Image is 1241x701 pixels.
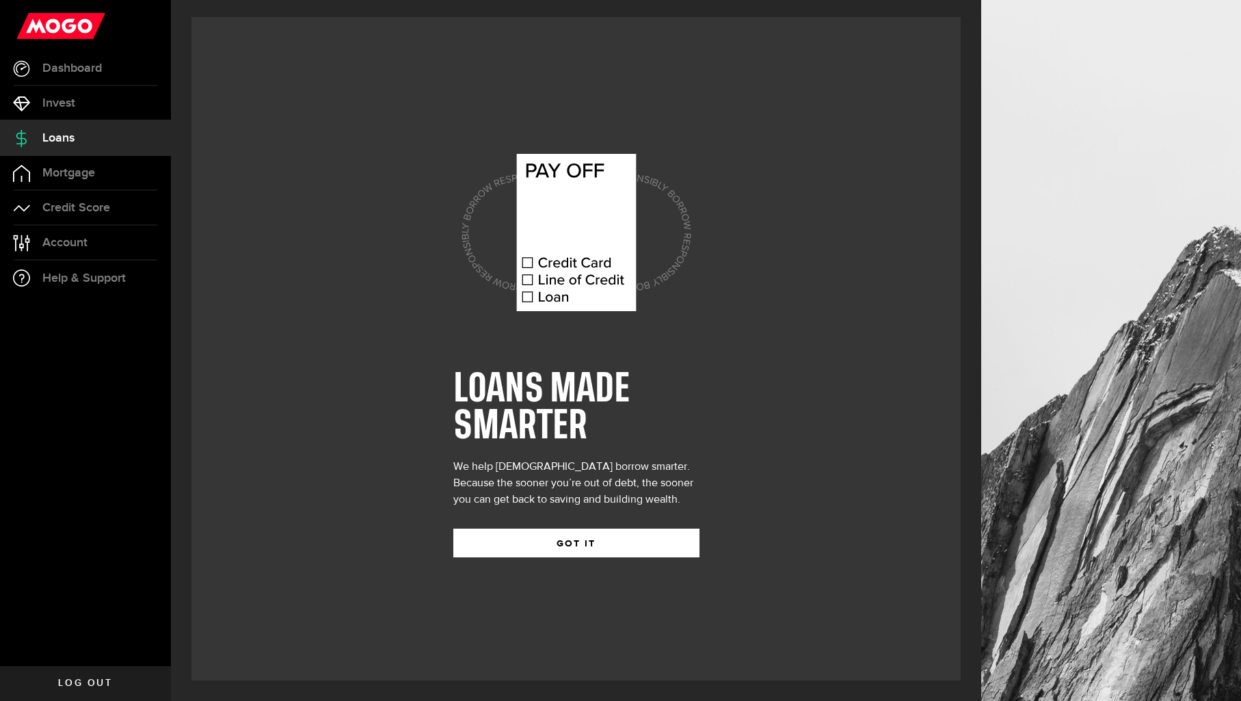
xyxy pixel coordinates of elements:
span: Credit Score [42,202,110,214]
span: Account [42,237,88,249]
span: Help & Support [42,272,126,285]
span: Invest [42,97,75,109]
span: Mortgage [42,167,95,179]
span: Log out [58,678,112,688]
h1: LOANS MADE SMARTER [453,371,699,445]
button: GOT IT [453,529,699,557]
div: We help [DEMOGRAPHIC_DATA] borrow smarter. Because the sooner you’re out of debt, the sooner you ... [453,459,699,508]
span: Loans [42,132,75,144]
span: Dashboard [42,62,102,75]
